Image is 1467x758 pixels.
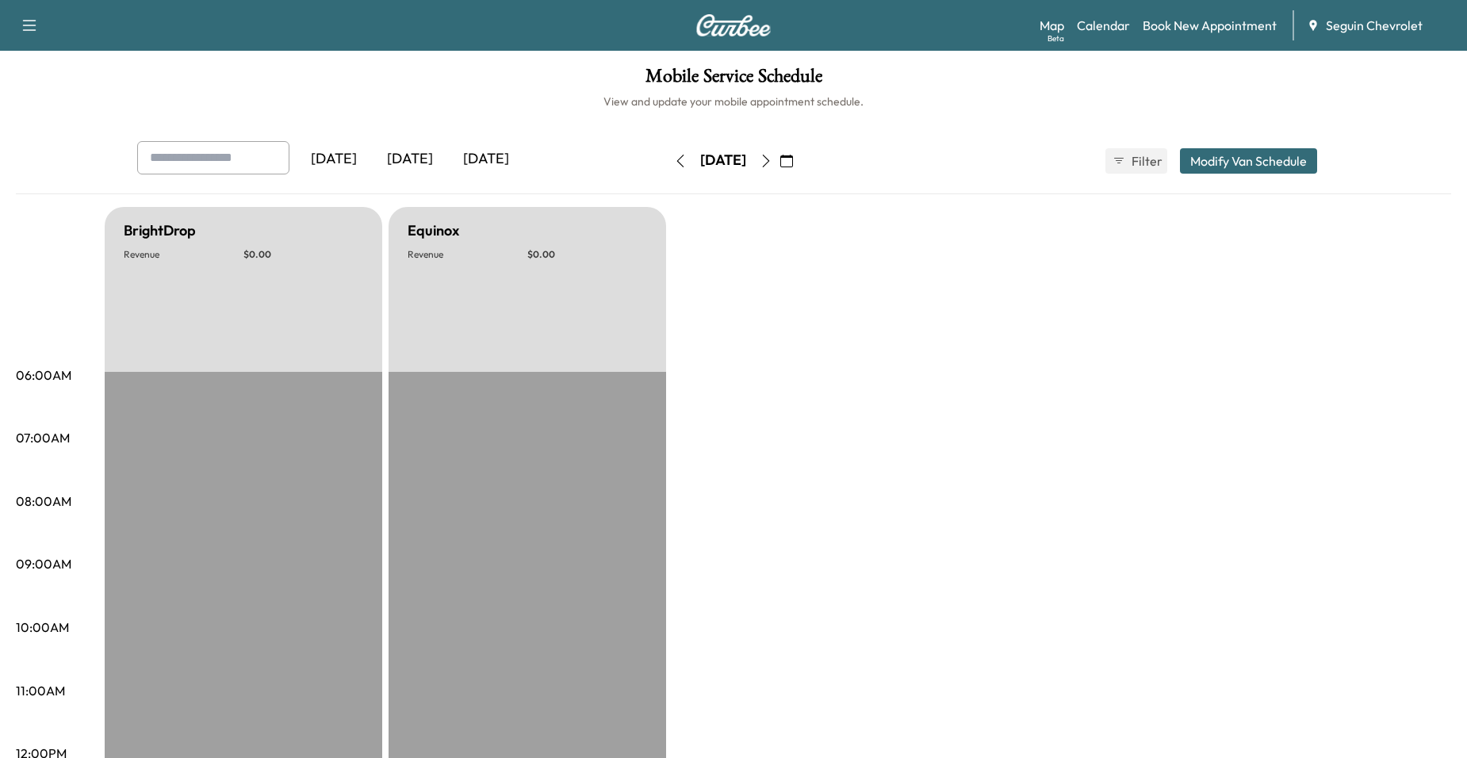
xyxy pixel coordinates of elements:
[700,151,746,170] div: [DATE]
[1077,16,1130,35] a: Calendar
[1132,151,1160,170] span: Filter
[16,94,1451,109] h6: View and update your mobile appointment schedule.
[16,366,71,385] p: 06:00AM
[408,248,527,261] p: Revenue
[124,220,196,242] h5: BrightDrop
[16,681,65,700] p: 11:00AM
[1180,148,1317,174] button: Modify Van Schedule
[1105,148,1167,174] button: Filter
[1326,16,1423,35] span: Seguin Chevrolet
[16,618,69,637] p: 10:00AM
[448,141,524,178] div: [DATE]
[16,428,70,447] p: 07:00AM
[124,248,243,261] p: Revenue
[527,248,647,261] p: $ 0.00
[1040,16,1064,35] a: MapBeta
[296,141,372,178] div: [DATE]
[1143,16,1277,35] a: Book New Appointment
[16,554,71,573] p: 09:00AM
[695,14,772,36] img: Curbee Logo
[16,492,71,511] p: 08:00AM
[408,220,459,242] h5: Equinox
[372,141,448,178] div: [DATE]
[243,248,363,261] p: $ 0.00
[16,67,1451,94] h1: Mobile Service Schedule
[1048,33,1064,44] div: Beta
